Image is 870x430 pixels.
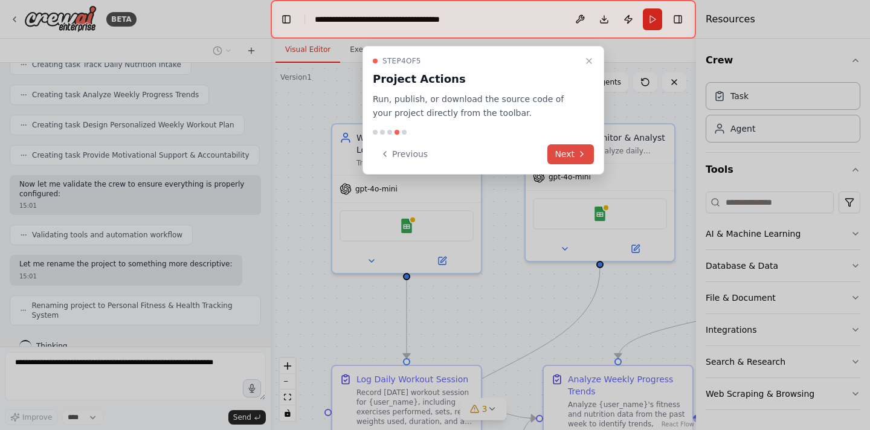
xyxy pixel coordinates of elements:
[547,144,594,164] button: Next
[373,71,579,88] h3: Project Actions
[373,144,435,164] button: Previous
[582,54,596,68] button: Close walkthrough
[373,92,579,120] p: Run, publish, or download the source code of your project directly from the toolbar.
[278,11,295,28] button: Hide left sidebar
[382,56,421,66] span: Step 4 of 5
